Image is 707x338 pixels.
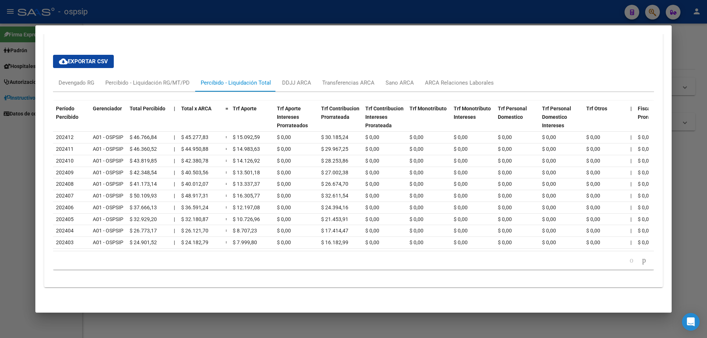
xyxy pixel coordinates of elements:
[409,228,423,234] span: $ 0,00
[56,216,74,222] span: 202405
[230,101,274,142] datatable-header-cell: Trf Aporte
[638,134,652,140] span: $ 0,00
[365,204,379,210] span: $ 0,00
[56,239,74,245] span: 202403
[181,228,208,234] span: $ 26.121,70
[638,106,669,120] span: Fiscalización Prorateado
[542,170,556,175] span: $ 0,00
[56,146,74,152] span: 202411
[225,134,228,140] span: =
[130,134,157,140] span: $ 46.766,84
[638,146,652,152] span: $ 0,00
[454,216,468,222] span: $ 0,00
[181,106,211,111] span: Total x ARCA
[56,170,74,175] span: 202409
[321,170,348,175] span: $ 27.002,38
[498,239,512,245] span: $ 0,00
[365,193,379,199] span: $ 0,00
[365,181,379,187] span: $ 0,00
[233,228,257,234] span: $ 8.707,23
[638,170,652,175] span: $ 0,00
[56,106,78,120] span: Período Percibido
[56,181,74,187] span: 202408
[233,181,260,187] span: $ 13.337,37
[454,146,468,152] span: $ 0,00
[586,216,600,222] span: $ 0,00
[586,170,600,175] span: $ 0,00
[181,239,208,245] span: $ 24.182,79
[233,216,260,222] span: $ 10.726,96
[53,55,114,68] button: Exportar CSV
[409,216,423,222] span: $ 0,00
[93,106,122,111] span: Gerenciador
[130,193,157,199] span: $ 50.109,93
[181,204,208,210] span: $ 36.591,24
[638,158,652,164] span: $ 0,00
[130,106,165,111] span: Total Percibido
[225,216,228,222] span: =
[44,37,663,287] div: Aportes y Contribuciones del Afiliado: 20231759949
[321,239,348,245] span: $ 16.182,99
[225,181,228,187] span: =
[586,134,600,140] span: $ 0,00
[93,216,123,222] span: A01 - OSPSIP
[586,181,600,187] span: $ 0,00
[409,239,423,245] span: $ 0,00
[225,193,228,199] span: =
[174,204,175,210] span: |
[638,181,652,187] span: $ 0,00
[321,146,348,152] span: $ 29.967,25
[365,146,379,152] span: $ 0,00
[498,228,512,234] span: $ 0,00
[409,193,423,199] span: $ 0,00
[586,106,607,111] span: Trf Otros
[409,134,423,140] span: $ 0,00
[498,158,512,164] span: $ 0,00
[407,101,451,142] datatable-header-cell: Trf Monotributo
[56,193,74,199] span: 202407
[454,239,468,245] span: $ 0,00
[321,134,348,140] span: $ 30.185,24
[282,79,311,87] div: DDJJ ARCA
[365,106,404,128] span: Trf Contribucion Intereses Prorateada
[542,193,556,199] span: $ 0,00
[542,228,556,234] span: $ 0,00
[542,204,556,210] span: $ 0,00
[225,228,228,234] span: =
[53,101,90,142] datatable-header-cell: Período Percibido
[277,146,291,152] span: $ 0,00
[630,134,632,140] span: |
[542,158,556,164] span: $ 0,00
[321,158,348,164] span: $ 28.253,86
[498,146,512,152] span: $ 0,00
[59,58,108,65] span: Exportar CSV
[225,170,228,175] span: =
[225,204,228,210] span: =
[274,101,318,142] datatable-header-cell: Trf Aporte Intereses Prorrateados
[93,181,123,187] span: A01 - OSPSIP
[454,158,468,164] span: $ 0,00
[277,193,291,199] span: $ 0,00
[454,193,468,199] span: $ 0,00
[59,79,94,87] div: Devengado RG
[365,228,379,234] span: $ 0,00
[174,134,175,140] span: |
[181,216,208,222] span: $ 32.180,87
[233,106,257,111] span: Trf Aporte
[365,158,379,164] span: $ 0,00
[181,134,208,140] span: $ 45.277,83
[498,216,512,222] span: $ 0,00
[181,193,208,199] span: $ 48.917,31
[93,158,123,164] span: A01 - OSPSIP
[454,106,491,120] span: Trf Monotributo Intereses
[630,193,632,199] span: |
[321,106,359,120] span: Trf Contribucion Prorrateada
[174,239,175,245] span: |
[93,204,123,210] span: A01 - OSPSIP
[277,216,291,222] span: $ 0,00
[277,106,308,128] span: Trf Aporte Intereses Prorrateados
[630,106,632,111] span: |
[409,146,423,152] span: $ 0,00
[277,170,291,175] span: $ 0,00
[630,239,632,245] span: |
